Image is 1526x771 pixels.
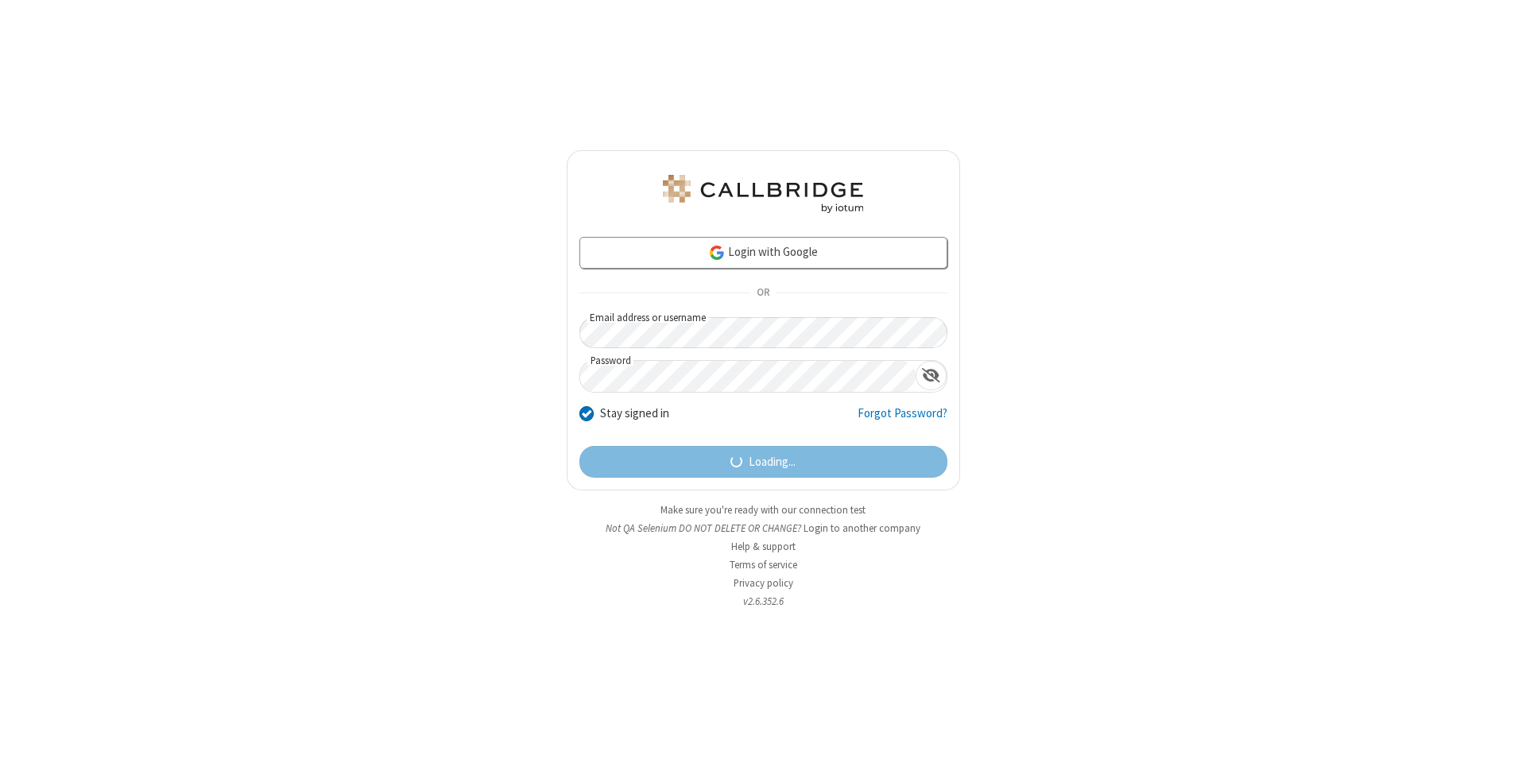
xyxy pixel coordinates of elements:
li: Not QA Selenium DO NOT DELETE OR CHANGE? [567,521,960,536]
a: Help & support [731,540,796,553]
a: Login with Google [579,237,947,269]
button: Login to another company [804,521,920,536]
a: Terms of service [730,558,797,571]
li: v2.6.352.6 [567,594,960,609]
input: Password [580,361,916,392]
span: OR [750,282,776,304]
span: Loading... [749,453,796,471]
div: Show password [916,361,947,390]
img: google-icon.png [708,244,726,262]
a: Privacy policy [734,576,793,590]
a: Forgot Password? [858,405,947,435]
input: Email address or username [579,317,947,348]
a: Make sure you're ready with our connection test [660,503,866,517]
iframe: Chat [1486,730,1514,760]
button: Loading... [579,446,947,478]
label: Stay signed in [600,405,669,423]
img: QA Selenium DO NOT DELETE OR CHANGE [660,175,866,213]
